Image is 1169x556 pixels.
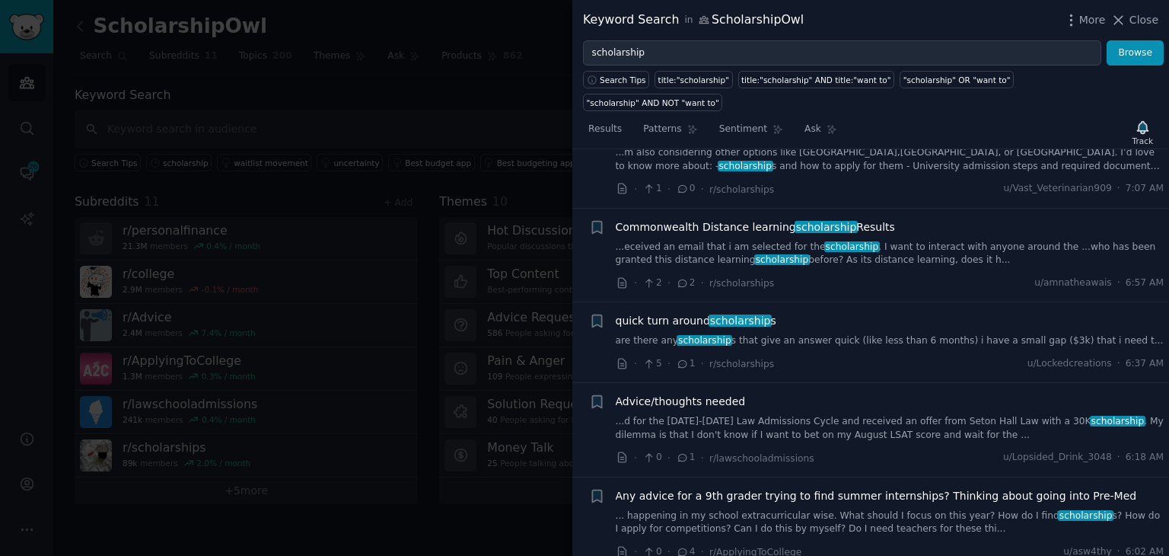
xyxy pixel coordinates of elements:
[709,184,774,195] span: r/scholarships
[616,415,1164,442] a: ...d for the [DATE]-[DATE] Law Admissions Cycle and received an offer from Seton Hall Law with a ...
[714,117,788,149] a: Sentiment
[616,510,1164,536] a: ... happening in my school extracurricular wise. What should I focus on this year? How do I finds...
[616,241,1164,267] a: ...eceived an email that i am selected for thescholarship. I want to interact with anyone around ...
[676,451,695,465] span: 1
[616,488,1137,504] a: Any advice for a 9th grader trying to find summer internships? Thinking about going into Pre-Med
[795,221,858,233] span: scholarship
[642,357,661,371] span: 5
[600,75,646,85] span: Search Tips
[719,123,767,136] span: Sentiment
[1107,40,1164,66] button: Browse
[1126,451,1164,465] span: 6:18 AM
[701,275,704,291] span: ·
[655,71,732,88] a: title:"scholarship"
[709,359,774,369] span: r/scholarships
[1117,451,1120,465] span: ·
[1003,182,1111,196] span: u/Vast_Veterinarian909
[642,276,661,290] span: 2
[634,450,637,466] span: ·
[900,71,1014,88] a: "scholarship" OR "want to"
[642,451,661,465] span: 0
[701,356,704,372] span: ·
[638,117,702,149] a: Patterns
[799,117,843,149] a: Ask
[616,313,776,329] a: quick turn aroundscholarships
[667,450,671,466] span: ·
[1090,416,1145,427] span: scholarship
[684,14,693,27] span: in
[667,356,671,372] span: ·
[583,11,804,30] div: Keyword Search ScholarshipOwl
[1034,276,1112,290] span: u/amnatheawais
[642,182,661,196] span: 1
[616,219,895,235] span: Commonwealth Distance learning Results
[738,71,895,88] a: title:"scholarship" AND title:"want to"
[701,181,704,197] span: ·
[1063,12,1106,28] button: More
[616,146,1164,173] a: ...m also considering other options like [GEOGRAPHIC_DATA],[GEOGRAPHIC_DATA], or [GEOGRAPHIC_DATA...
[1126,182,1164,196] span: 7:07 AM
[667,181,671,197] span: ·
[903,75,1011,85] div: "scholarship" OR "want to"
[709,453,814,464] span: r/lawschooladmissions
[718,161,773,171] span: scholarship
[634,356,637,372] span: ·
[824,241,880,252] span: scholarship
[1117,182,1120,196] span: ·
[709,278,774,289] span: r/scholarships
[616,219,895,235] a: Commonwealth Distance learningscholarshipResults
[804,123,821,136] span: Ask
[1058,510,1113,521] span: scholarship
[754,254,810,265] span: scholarship
[1129,12,1158,28] span: Close
[616,394,746,410] a: Advice/thoughts needed
[1132,136,1153,146] div: Track
[583,94,722,111] a: "scholarship" AND NOT "want to"
[676,182,695,196] span: 0
[667,275,671,291] span: ·
[616,334,1164,348] a: are there anyscholarships that give an answer quick (like less than 6 months) i have a small gap ...
[676,276,695,290] span: 2
[1117,357,1120,371] span: ·
[587,97,719,108] div: "scholarship" AND NOT "want to"
[616,313,776,329] span: quick turn around s
[1079,12,1106,28] span: More
[634,181,637,197] span: ·
[677,335,732,346] span: scholarship
[658,75,729,85] div: title:"scholarship"
[588,123,622,136] span: Results
[634,275,637,291] span: ·
[1126,357,1164,371] span: 6:37 AM
[1117,276,1120,290] span: ·
[741,75,891,85] div: title:"scholarship" AND title:"want to"
[701,450,704,466] span: ·
[583,40,1101,66] input: Try a keyword related to your business
[709,315,772,327] span: scholarship
[1110,12,1158,28] button: Close
[643,123,681,136] span: Patterns
[676,357,695,371] span: 1
[1003,451,1112,465] span: u/Lopsided_Drink_3048
[583,117,627,149] a: Results
[1027,357,1112,371] span: u/Lockedcreations
[1126,276,1164,290] span: 6:57 AM
[583,71,649,88] button: Search Tips
[1127,117,1158,149] button: Track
